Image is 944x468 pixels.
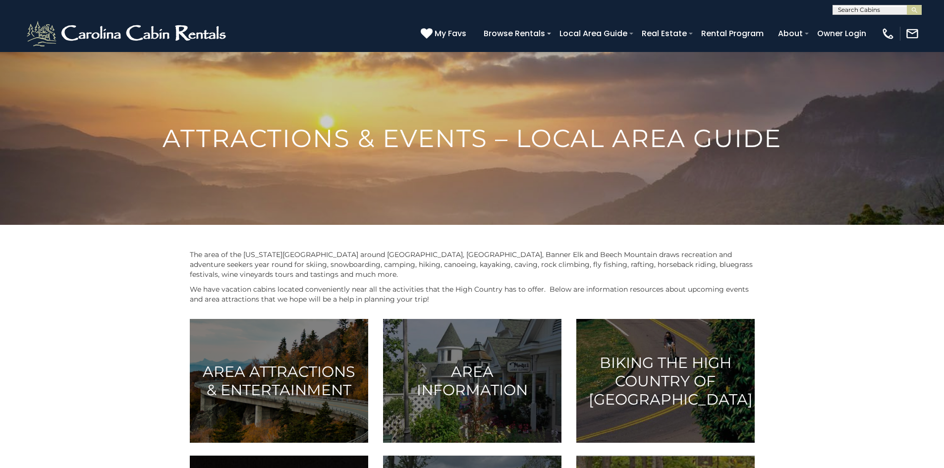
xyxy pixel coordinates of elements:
[576,319,755,443] a: Biking the High Country of [GEOGRAPHIC_DATA]
[421,27,469,40] a: My Favs
[589,354,742,409] h3: Biking the High Country of [GEOGRAPHIC_DATA]
[905,27,919,41] img: mail-regular-white.png
[479,25,550,42] a: Browse Rentals
[696,25,769,42] a: Rental Program
[435,27,466,40] span: My Favs
[881,27,895,41] img: phone-regular-white.png
[202,363,356,399] h3: Area Attractions & Entertainment
[773,25,808,42] a: About
[395,363,549,399] h3: Area Information
[383,319,561,443] a: Area Information
[190,284,755,304] p: We have vacation cabins located conveniently near all the activities that the High Country has to...
[637,25,692,42] a: Real Estate
[190,250,755,279] p: The area of the [US_STATE][GEOGRAPHIC_DATA] around [GEOGRAPHIC_DATA], [GEOGRAPHIC_DATA], Banner E...
[190,319,368,443] a: Area Attractions & Entertainment
[555,25,632,42] a: Local Area Guide
[812,25,871,42] a: Owner Login
[25,19,230,49] img: White-1-2.png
